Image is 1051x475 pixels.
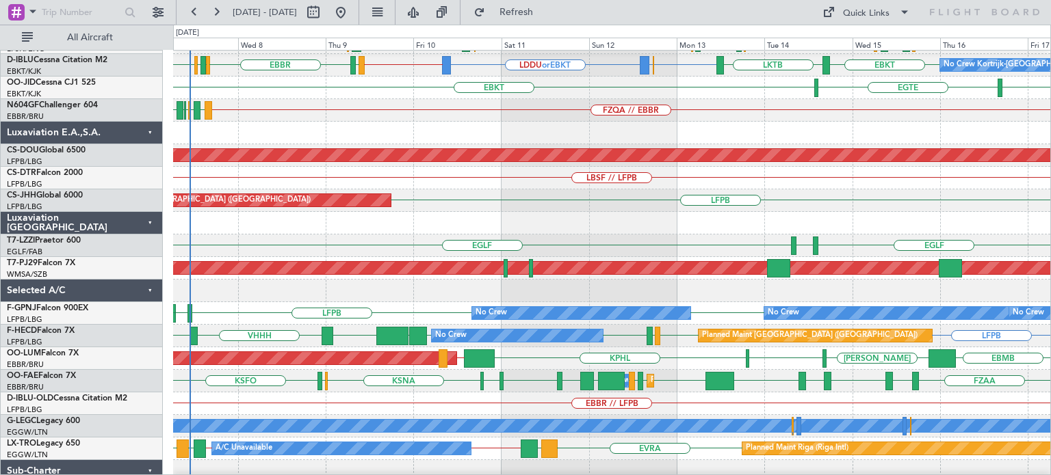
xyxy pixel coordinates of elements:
a: LFPB/LBG [7,314,42,325]
div: Tue 14 [764,38,852,50]
a: WMSA/SZB [7,269,47,280]
a: OO-FAEFalcon 7X [7,372,76,380]
a: LFPB/LBG [7,157,42,167]
button: All Aircraft [15,27,148,49]
a: F-GPNJFalcon 900EX [7,304,88,312]
a: OO-LUMFalcon 7X [7,349,79,357]
span: [DATE] - [DATE] [233,6,297,18]
a: CS-DTRFalcon 2000 [7,169,83,177]
a: T7-LZZIPraetor 600 [7,236,81,245]
a: CS-JHHGlobal 6000 [7,191,83,200]
a: OO-JIDCessna CJ1 525 [7,79,96,87]
a: EBKT/KJK [7,66,41,77]
span: T7-PJ29 [7,259,38,267]
a: G-LEGCLegacy 600 [7,417,80,425]
a: LFPB/LBG [7,202,42,212]
div: Sat 11 [502,38,589,50]
span: LX-TRO [7,439,36,448]
a: LFPB/LBG [7,405,42,415]
div: No Crew [768,303,799,323]
div: A/C Unavailable [216,438,272,459]
span: CS-JHH [7,191,36,200]
div: No Crew [1013,303,1044,323]
span: OO-LUM [7,349,41,357]
a: EGGW/LTN [7,450,48,460]
div: Fri 10 [413,38,501,50]
span: T7-LZZI [7,236,35,245]
div: No Crew [435,325,467,346]
a: CS-DOUGlobal 6500 [7,146,86,154]
a: LFPB/LBG [7,337,42,347]
div: Planned Maint Melsbroek Air Base [651,370,770,391]
a: EGGW/LTN [7,427,48,437]
span: OO-FAE [7,372,38,380]
a: EBKT/KJK [7,89,41,99]
a: F-HECDFalcon 7X [7,327,75,335]
div: Mon 13 [677,38,764,50]
a: LX-TROLegacy 650 [7,439,80,448]
div: Tue 7 [151,38,238,50]
div: Planned Maint Riga (Riga Intl) [746,438,848,459]
span: CS-DTR [7,169,36,177]
a: EBBR/BRU [7,382,44,392]
span: F-GPNJ [7,304,36,312]
div: [DATE] [176,27,199,39]
span: Refresh [488,8,545,17]
a: EGLF/FAB [7,247,42,257]
div: No Crew [476,303,507,323]
div: Thu 9 [326,38,413,50]
div: Wed 15 [853,38,940,50]
button: Quick Links [816,1,917,23]
a: D-IBLU-OLDCessna Citation M2 [7,394,127,403]
a: LFPB/LBG [7,179,42,189]
a: EBBR/BRU [7,359,44,370]
span: D-IBLU [7,56,34,64]
span: N604GF [7,101,39,109]
div: Wed 8 [238,38,326,50]
a: T7-PJ29Falcon 7X [7,259,75,267]
input: Trip Number [42,2,120,23]
div: Planned Maint [GEOGRAPHIC_DATA] ([GEOGRAPHIC_DATA]) [95,190,311,211]
div: Planned Maint [GEOGRAPHIC_DATA] ([GEOGRAPHIC_DATA]) [702,325,918,346]
div: Quick Links [843,7,890,21]
button: Refresh [467,1,549,23]
div: Thu 16 [940,38,1028,50]
a: EBBR/BRU [7,111,44,122]
span: F-HECD [7,327,37,335]
div: Sun 12 [589,38,677,50]
span: D-IBLU-OLD [7,394,53,403]
span: OO-JID [7,79,36,87]
a: D-IBLUCessna Citation M2 [7,56,107,64]
span: All Aircraft [36,33,144,42]
span: CS-DOU [7,146,39,154]
a: N604GFChallenger 604 [7,101,98,109]
span: G-LEGC [7,417,36,425]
